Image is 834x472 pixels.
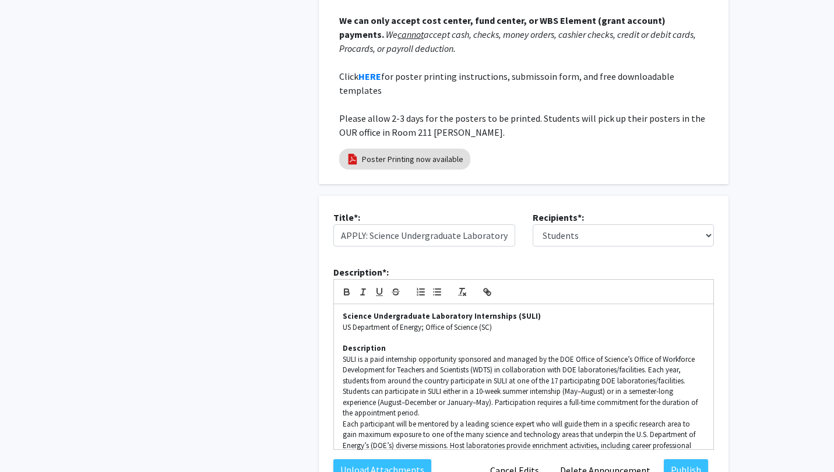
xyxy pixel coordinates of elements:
[333,266,389,278] b: Description*:
[346,153,359,165] img: pdf_icon.png
[343,311,541,321] strong: Science Undergraduate Laboratory Internships (SULI)
[339,29,698,54] em: We accept cash, checks, money orders, cashier checks, credit or debit cards, Procards, or payroll...
[9,420,50,463] iframe: Chat
[358,71,381,82] a: HERE
[333,212,360,223] b: Title*:
[339,71,676,96] span: for poster printing instructions, submissoin form, and free downloadable templates
[339,15,667,40] strong: We can only accept cost center, fund center, or WBS Element (grant account) payments.
[362,153,463,165] a: Poster Printing now available
[397,29,424,40] u: cannot
[339,112,707,138] span: Please allow 2-3 days for the posters to be printed. Students will pick up their posters in the O...
[343,322,705,333] p: US Department of Energy; Office of Science (SC)
[533,212,584,223] b: Recipients*:
[343,343,386,353] strong: Description
[343,354,705,419] p: SULI is a paid internship opportunity sponsored and managed by the DOE Office of Science’s Office...
[339,71,358,82] span: Click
